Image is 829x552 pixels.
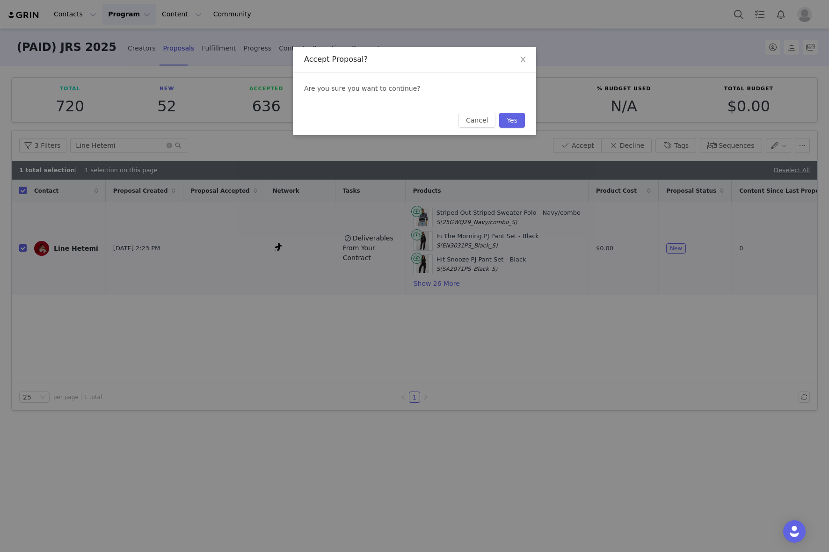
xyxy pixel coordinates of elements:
[499,113,525,128] button: Yes
[783,520,806,543] div: Open Intercom Messenger
[510,47,536,73] button: Close
[458,113,495,128] button: Cancel
[293,73,536,105] div: Are you sure you want to continue?
[519,56,527,63] i: icon: close
[304,54,525,65] div: Accept Proposal?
